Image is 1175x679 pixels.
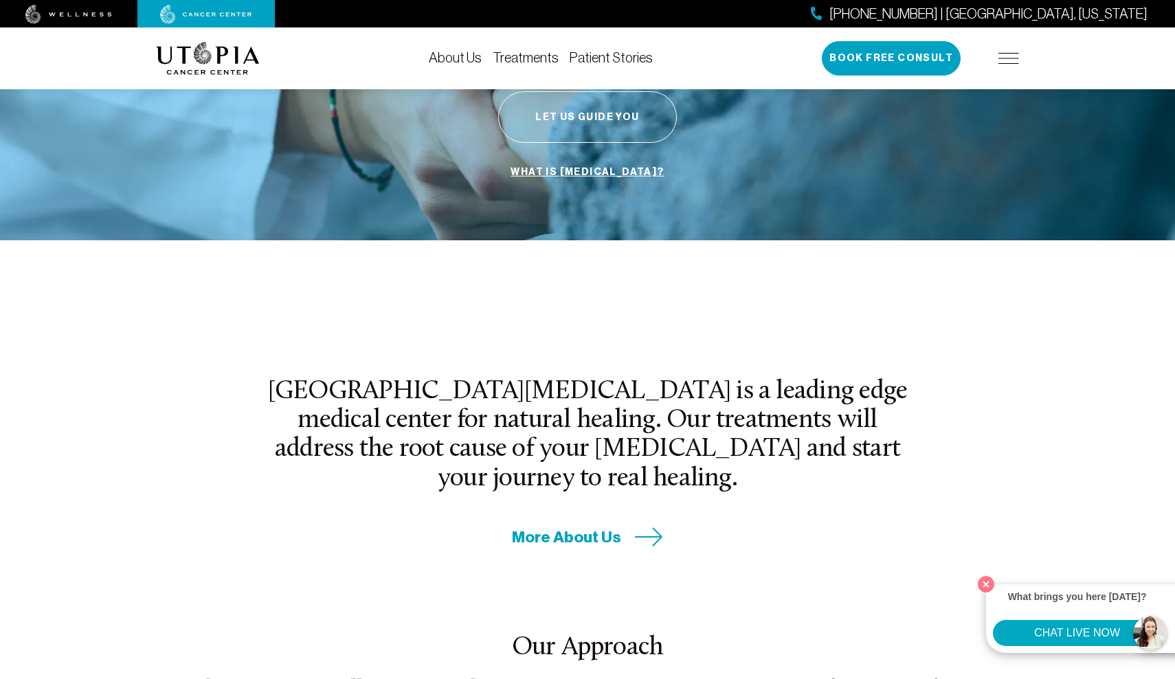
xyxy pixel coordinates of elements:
h2: [GEOGRAPHIC_DATA][MEDICAL_DATA] is a leading edge medical center for natural healing. Our treatme... [266,378,909,494]
span: [PHONE_NUMBER] | [GEOGRAPHIC_DATA], [US_STATE] [829,4,1148,24]
h2: Our Approach [192,634,982,663]
a: Treatments [493,50,559,65]
a: What is [MEDICAL_DATA]? [507,159,667,185]
button: Let Us Guide You [498,91,677,143]
a: [PHONE_NUMBER] | [GEOGRAPHIC_DATA], [US_STATE] [811,4,1148,24]
strong: What brings you here [DATE]? [1008,591,1147,602]
img: wellness [25,5,112,24]
button: CHAT LIVE NOW [993,620,1161,646]
img: cancer center [160,5,252,24]
a: Patient Stories [570,50,653,65]
button: Close [974,573,998,596]
a: About Us [429,50,482,65]
span: More About Us [512,527,621,548]
button: Book Free Consult [822,41,961,76]
a: More About Us [512,527,663,548]
img: logo [156,42,260,75]
img: icon-hamburger [998,53,1019,64]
